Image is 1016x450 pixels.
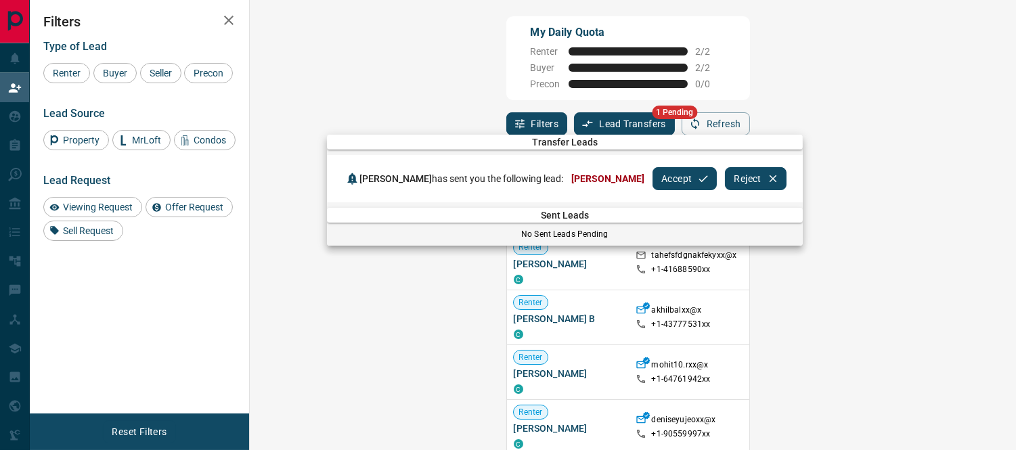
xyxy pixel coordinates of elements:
[359,173,432,184] span: [PERSON_NAME]
[327,210,803,221] span: Sent Leads
[653,167,717,190] button: Accept
[571,173,644,184] span: [PERSON_NAME]
[725,167,786,190] button: Reject
[327,137,803,148] span: Transfer Leads
[359,173,563,184] span: has sent you the following lead:
[327,228,803,240] p: No Sent Leads Pending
